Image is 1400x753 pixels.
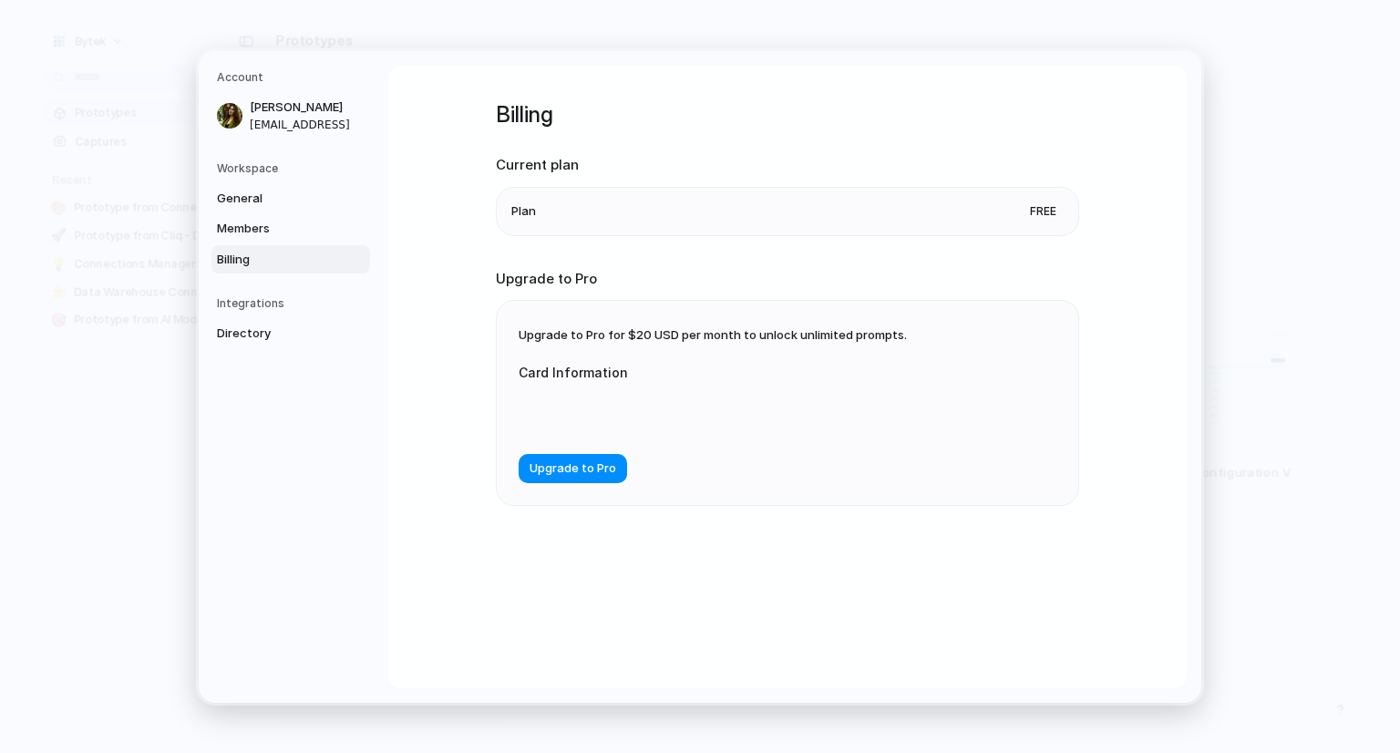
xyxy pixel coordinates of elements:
[519,454,627,483] button: Upgrade to Pro
[496,98,1079,131] h1: Billing
[217,295,370,312] h5: Integrations
[250,116,366,132] span: [EMAIL_ADDRESS]
[496,268,1079,289] h2: Upgrade to Pro
[519,327,907,342] span: Upgrade to Pro for $20 USD per month to unlock unlimited prompts.
[217,220,334,238] span: Members
[217,189,334,207] span: General
[211,244,370,273] a: Billing
[217,250,334,268] span: Billing
[511,201,536,220] span: Plan
[519,363,883,382] label: Card Information
[211,183,370,212] a: General
[211,214,370,243] a: Members
[217,325,334,343] span: Directory
[1023,201,1064,220] span: Free
[250,98,366,117] span: [PERSON_NAME]
[211,93,370,139] a: [PERSON_NAME][EMAIL_ADDRESS]
[217,160,370,176] h5: Workspace
[217,69,370,86] h5: Account
[533,404,869,421] iframe: Casella di inserimento sicuro pagamento con carta
[496,155,1079,176] h2: Current plan
[530,459,616,478] span: Upgrade to Pro
[211,319,370,348] a: Directory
